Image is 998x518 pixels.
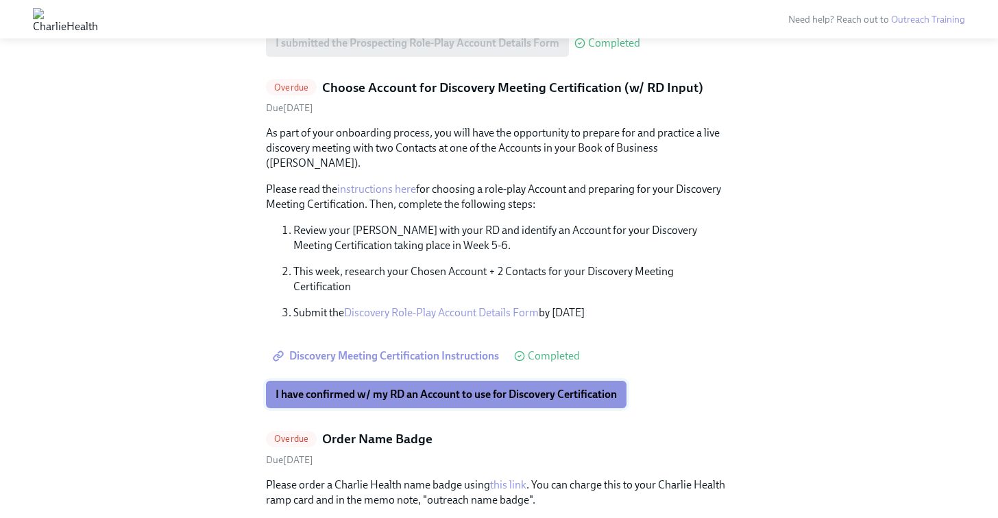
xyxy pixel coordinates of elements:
[293,223,732,253] p: Review your [PERSON_NAME] with your RD and identify an Account for your Discovery Meeting Certifi...
[266,79,732,115] a: OverdueChoose Account for Discovery Meeting Certification (w/ RD Input)Due[DATE]
[344,306,539,319] a: Discovery Role-Play Account Details Form
[337,183,416,196] a: instructions here
[266,434,317,444] span: Overdue
[266,430,732,467] a: OverdueOrder Name BadgeDue[DATE]
[266,454,313,466] span: Monday, September 1st 2025, 7:00 am
[276,388,617,401] span: I have confirmed w/ my RD an Account to use for Discovery Certification
[266,478,732,508] p: Please order a Charlie Health name badge using . You can charge this to your Charlie Health ramp ...
[276,349,499,363] span: Discovery Meeting Certification Instructions
[788,14,965,25] span: Need help? Reach out to
[588,38,640,49] span: Completed
[266,126,732,171] p: As part of your onboarding process, you will have the opportunity to prepare for and practice a l...
[891,14,965,25] a: Outreach Training
[266,82,317,93] span: Overdue
[293,264,732,294] p: This week, research your Chosen Account + 2 Contacts for your Discovery Meeting Certification
[293,305,732,320] p: Submit the by [DATE]
[322,430,433,448] h5: Order Name Badge
[528,351,580,362] span: Completed
[266,342,509,370] a: Discovery Meeting Certification Instructions
[266,182,732,212] p: Please read the for choosing a role-play Account and preparing for your Discovery Meeting Certifi...
[266,102,313,114] span: Thursday, August 28th 2025, 7:00 am
[266,381,626,408] button: I have confirmed w/ my RD an Account to use for Discovery Certification
[490,478,526,491] a: this link
[322,79,703,97] h5: Choose Account for Discovery Meeting Certification (w/ RD Input)
[33,8,98,30] img: CharlieHealth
